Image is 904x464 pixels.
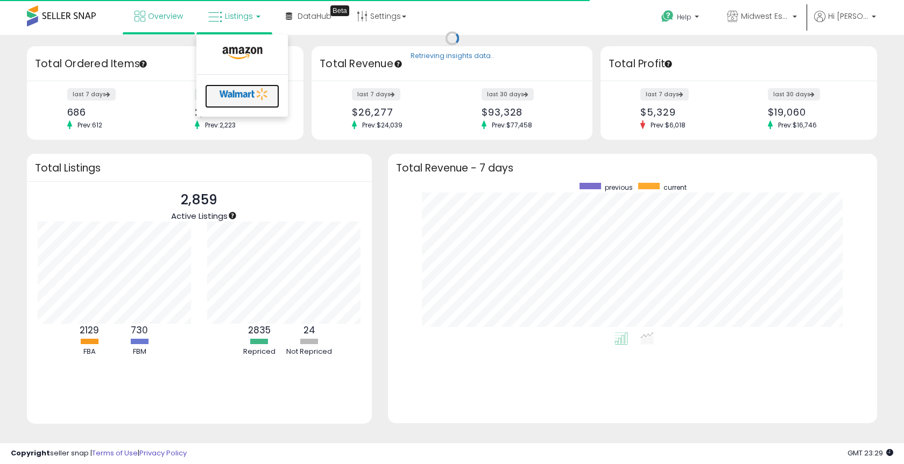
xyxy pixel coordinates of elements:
[482,106,574,118] div: $93,328
[653,2,710,35] a: Help
[35,164,364,172] h3: Total Listings
[248,324,271,337] b: 2835
[303,324,315,337] b: 24
[67,106,158,118] div: 686
[285,347,334,357] div: Not Repriced
[148,11,183,22] span: Overview
[773,120,822,130] span: Prev: $16,746
[330,5,349,16] div: Tooltip anchor
[171,210,228,222] span: Active Listings
[67,88,116,101] label: last 7 days
[396,164,869,172] h3: Total Revenue - 7 days
[80,324,99,337] b: 2129
[235,347,284,357] div: Repriced
[661,10,674,23] i: Get Help
[609,56,869,72] h3: Total Profit
[663,183,687,192] span: current
[298,11,331,22] span: DataHub
[663,59,673,69] div: Tooltip anchor
[35,56,295,72] h3: Total Ordered Items
[768,106,858,118] div: $19,060
[139,448,187,458] a: Privacy Policy
[741,11,789,22] span: Midwest Estore
[138,59,148,69] div: Tooltip anchor
[352,106,444,118] div: $26,277
[200,120,241,130] span: Prev: 2,223
[640,88,689,101] label: last 7 days
[814,11,876,35] a: Hi [PERSON_NAME]
[352,88,400,101] label: last 7 days
[228,211,237,220] div: Tooltip anchor
[605,183,633,192] span: previous
[828,11,868,22] span: Hi [PERSON_NAME]
[65,347,114,357] div: FBA
[486,120,538,130] span: Prev: $77,458
[72,120,108,130] span: Prev: 612
[640,106,731,118] div: $5,329
[131,324,148,337] b: 730
[847,448,893,458] span: 2025-10-8 23:29 GMT
[11,448,50,458] strong: Copyright
[357,120,408,130] span: Prev: $24,039
[115,347,164,357] div: FBM
[411,52,494,61] div: Retrieving insights data..
[171,190,228,210] p: 2,859
[195,88,247,101] label: last 30 days
[482,88,534,101] label: last 30 days
[768,88,820,101] label: last 30 days
[645,120,691,130] span: Prev: $6,018
[225,11,253,22] span: Listings
[195,106,285,118] div: 2,389
[677,12,691,22] span: Help
[320,56,584,72] h3: Total Revenue
[393,59,403,69] div: Tooltip anchor
[92,448,138,458] a: Terms of Use
[11,448,187,459] div: seller snap | |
